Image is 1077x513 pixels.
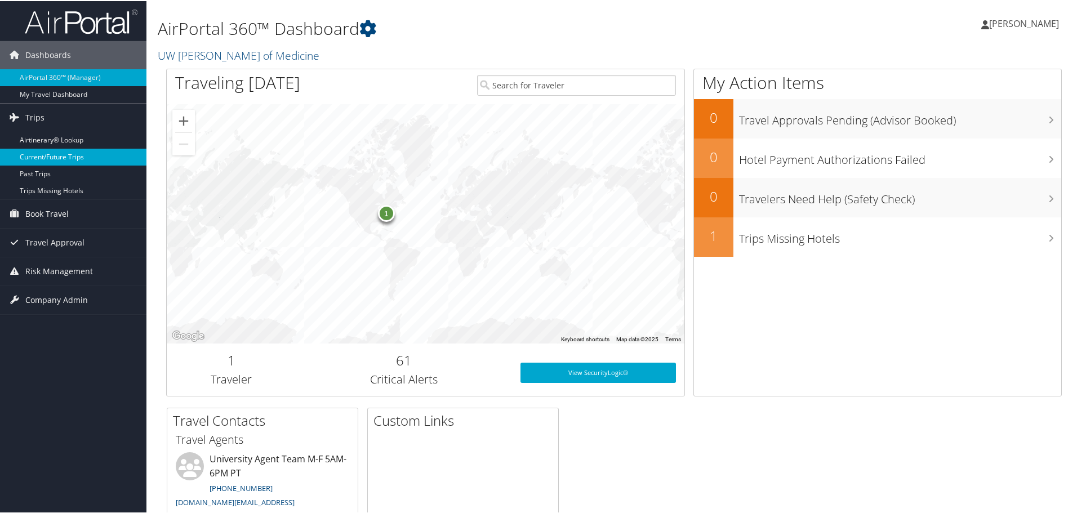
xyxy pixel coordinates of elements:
[739,185,1061,206] h3: Travelers Need Help (Safety Check)
[981,6,1070,39] a: [PERSON_NAME]
[616,335,658,341] span: Map data ©2025
[665,335,681,341] a: Terms (opens in new tab)
[25,102,44,131] span: Trips
[173,410,358,429] h2: Travel Contacts
[694,146,733,166] h2: 0
[25,227,84,256] span: Travel Approval
[377,204,394,221] div: 1
[175,350,288,369] h2: 1
[739,224,1061,246] h3: Trips Missing Hotels
[694,70,1061,93] h1: My Action Items
[694,186,733,205] h2: 0
[305,371,504,386] h3: Critical Alerts
[175,70,300,93] h1: Traveling [DATE]
[172,132,195,154] button: Zoom out
[561,334,609,342] button: Keyboard shortcuts
[25,285,88,313] span: Company Admin
[158,47,322,62] a: UW [PERSON_NAME] of Medicine
[158,16,766,39] h1: AirPortal 360™ Dashboard
[520,362,676,382] a: View SecurityLogic®
[739,106,1061,127] h3: Travel Approvals Pending (Advisor Booked)
[210,482,273,492] a: [PHONE_NUMBER]
[694,177,1061,216] a: 0Travelers Need Help (Safety Check)
[694,98,1061,137] a: 0Travel Approvals Pending (Advisor Booked)
[373,410,558,429] h2: Custom Links
[694,137,1061,177] a: 0Hotel Payment Authorizations Failed
[694,225,733,244] h2: 1
[172,109,195,131] button: Zoom in
[305,350,504,369] h2: 61
[989,16,1059,29] span: [PERSON_NAME]
[739,145,1061,167] h3: Hotel Payment Authorizations Failed
[170,328,207,342] a: Open this area in Google Maps (opens a new window)
[694,216,1061,256] a: 1Trips Missing Hotels
[25,256,93,284] span: Risk Management
[477,74,676,95] input: Search for Traveler
[170,328,207,342] img: Google
[25,199,69,227] span: Book Travel
[175,371,288,386] h3: Traveler
[25,7,137,34] img: airportal-logo.png
[176,431,349,447] h3: Travel Agents
[25,40,71,68] span: Dashboards
[694,107,733,126] h2: 0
